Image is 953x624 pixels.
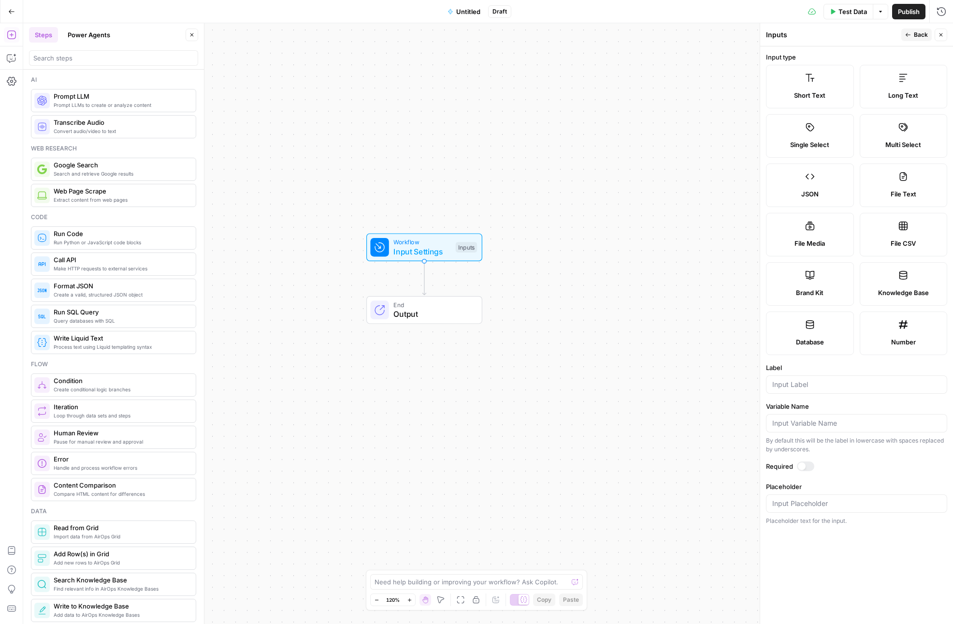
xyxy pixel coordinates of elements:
div: WorkflowInput SettingsInputs [334,233,514,261]
span: Google Search [54,160,188,170]
span: Make HTTP requests to external services [54,265,188,272]
span: Workflow [393,238,451,247]
span: Draft [492,7,507,16]
span: File CSV [891,238,916,248]
span: Add Row(s) in Grid [54,549,188,559]
div: Flow [31,360,196,369]
span: Publish [898,7,920,16]
span: Output [393,308,472,320]
label: Label [766,363,947,372]
span: 120% [386,596,400,604]
span: Write Liquid Text [54,333,188,343]
span: Write to Knowledge Base [54,601,188,611]
label: Variable Name [766,401,947,411]
span: Input Settings [393,246,451,257]
span: Add new rows to AirOps Grid [54,559,188,566]
span: Loop through data sets and steps [54,412,188,419]
span: Web Page Scrape [54,186,188,196]
div: Data [31,507,196,516]
span: Pause for manual review and approval [54,438,188,446]
span: Long Text [888,90,918,100]
span: Run SQL Query [54,307,188,317]
span: Query databases with SQL [54,317,188,325]
button: Power Agents [62,27,116,43]
span: Paste [563,595,579,604]
button: Untitled [442,4,486,19]
span: Process text using Liquid templating syntax [54,343,188,351]
span: Convert audio/video to text [54,127,188,135]
span: Add data to AirOps Knowledge Bases [54,611,188,619]
span: Brand Kit [796,288,823,297]
div: EndOutput [334,296,514,324]
input: Input Placeholder [772,499,941,508]
span: Database [796,337,824,347]
label: Placeholder [766,482,947,491]
span: Import data from AirOps Grid [54,533,188,540]
label: Required [766,461,947,471]
span: Find relevant info in AirOps Knowledge Bases [54,585,188,593]
div: Inputs [456,242,477,253]
button: Publish [892,4,925,19]
span: Back [914,30,928,39]
label: Input type [766,52,947,62]
span: Run Python or JavaScript code blocks [54,238,188,246]
span: Call API [54,255,188,265]
g: Edge from start to end [422,261,426,295]
span: JSON [801,189,819,199]
div: Placeholder text for the input. [766,517,947,525]
span: Search Knowledge Base [54,575,188,585]
span: Prompt LLM [54,91,188,101]
span: Read from Grid [54,523,188,533]
span: Copy [537,595,551,604]
div: Ai [31,75,196,84]
span: Prompt LLMs to create or analyze content [54,101,188,109]
span: Iteration [54,402,188,412]
button: Copy [533,594,555,606]
button: Back [901,29,932,41]
span: Single Select [790,140,829,149]
span: Number [891,337,916,347]
div: Code [31,213,196,222]
button: Paste [559,594,583,606]
span: Compare HTML content for differences [54,490,188,498]
span: Extract content from web pages [54,196,188,204]
span: File Text [891,189,916,199]
span: Test Data [838,7,867,16]
img: vrinnnclop0vshvmafd7ip1g7ohf [37,485,47,494]
input: Input Label [772,380,941,389]
span: Knowledge Base [878,288,929,297]
span: Search and retrieve Google results [54,170,188,178]
span: Format JSON [54,281,188,291]
span: Content Comparison [54,480,188,490]
span: End [393,300,472,309]
span: Create conditional logic branches [54,386,188,393]
span: Transcribe Audio [54,118,188,127]
span: Human Review [54,428,188,438]
button: Test Data [823,4,873,19]
input: Search steps [33,53,194,63]
span: Run Code [54,229,188,238]
span: File Media [794,238,825,248]
div: Inputs [766,30,898,40]
div: By default this will be the label in lowercase with spaces replaced by underscores. [766,436,947,454]
span: Handle and process workflow errors [54,464,188,472]
div: Web research [31,144,196,153]
input: Input Variable Name [772,418,941,428]
span: Short Text [794,90,825,100]
span: Condition [54,376,188,386]
span: Multi Select [885,140,921,149]
span: Create a valid, structured JSON object [54,291,188,298]
span: Untitled [456,7,480,16]
button: Steps [29,27,58,43]
span: Error [54,454,188,464]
